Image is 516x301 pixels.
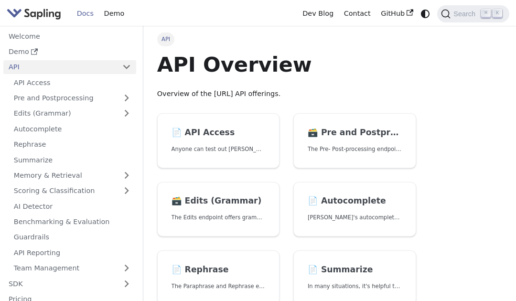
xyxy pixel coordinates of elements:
[172,265,266,275] h2: Rephrase
[9,230,136,244] a: Guardrails
[339,6,376,21] a: Contact
[9,107,136,120] a: Edits (Grammar)
[3,60,117,74] a: API
[99,6,129,21] a: Demo
[172,213,266,222] p: The Edits endpoint offers grammar and spell checking.
[9,122,136,136] a: Autocomplete
[117,277,136,290] button: Expand sidebar category 'SDK'
[308,265,402,275] h2: Summarize
[172,145,266,154] p: Anyone can test out Sapling's API. To get started with the API, simply:
[9,75,136,89] a: API Access
[493,9,502,18] kbd: K
[7,7,64,21] a: Sapling.ai
[157,32,416,46] nav: Breadcrumbs
[451,10,481,18] span: Search
[293,113,416,168] a: 🗃️ Pre and PostprocessingThe Pre- Post-processing endpoints offer tools for preparing your text d...
[157,113,280,168] a: 📄️ API AccessAnyone can test out [PERSON_NAME]'s API. To get started with the API, simply:
[9,215,136,229] a: Benchmarking & Evaluation
[293,182,416,237] a: 📄️ Autocomplete[PERSON_NAME]'s autocomplete provides predictions of the next few characters or words
[157,88,416,100] p: Overview of the [URL] API offerings.
[9,246,136,259] a: API Reporting
[297,6,338,21] a: Dev Blog
[308,145,402,154] p: The Pre- Post-processing endpoints offer tools for preparing your text data for ingestation as we...
[72,6,99,21] a: Docs
[157,52,416,77] h1: API Overview
[308,196,402,206] h2: Autocomplete
[308,282,402,291] p: In many situations, it's helpful to summarize a longer document into a shorter, more easily diges...
[9,261,136,275] a: Team Management
[376,6,418,21] a: GitHub
[9,184,136,198] a: Scoring & Classification
[3,29,136,43] a: Welcome
[172,282,266,291] p: The Paraphrase and Rephrase endpoints offer paraphrasing for particular styles.
[481,9,491,18] kbd: ⌘
[9,169,136,183] a: Memory & Retrieval
[9,199,136,213] a: AI Detector
[117,60,136,74] button: Collapse sidebar category 'API'
[308,213,402,222] p: Sapling's autocomplete provides predictions of the next few characters or words
[157,32,175,46] span: API
[437,5,509,22] button: Search (Command+K)
[157,182,280,237] a: 🗃️ Edits (Grammar)The Edits endpoint offers grammar and spell checking.
[308,128,402,138] h2: Pre and Postprocessing
[9,138,136,151] a: Rephrase
[3,45,136,59] a: Demo
[3,277,117,290] a: SDK
[419,7,432,21] button: Switch between dark and light mode (currently system mode)
[7,7,61,21] img: Sapling.ai
[172,128,266,138] h2: API Access
[9,153,136,167] a: Summarize
[172,196,266,206] h2: Edits (Grammar)
[9,91,136,105] a: Pre and Postprocessing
